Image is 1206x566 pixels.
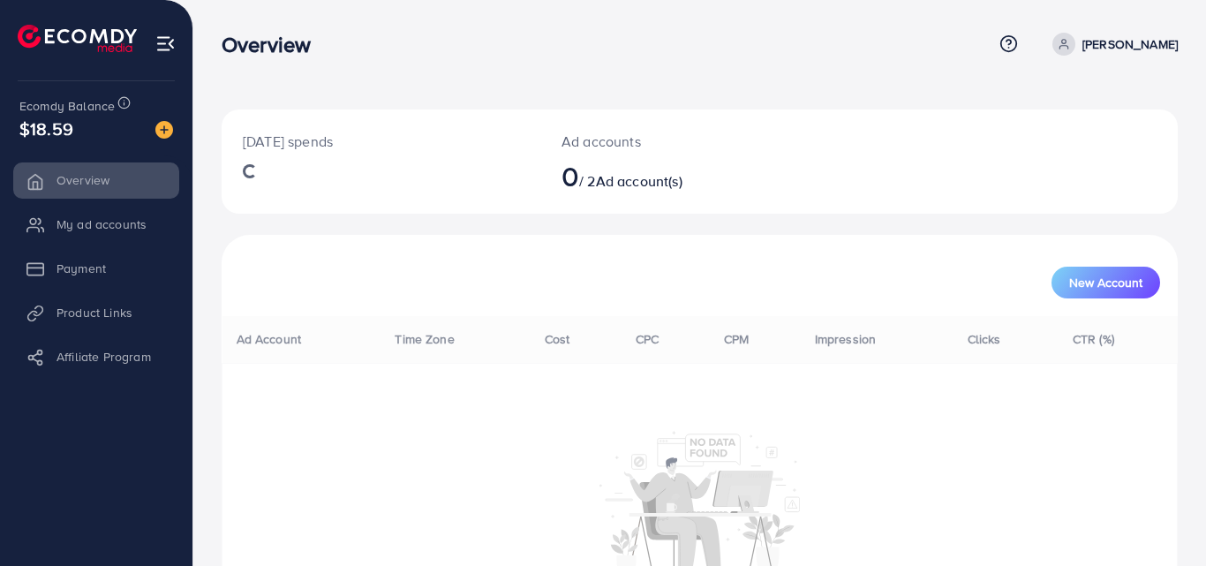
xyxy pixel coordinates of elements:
[1045,33,1178,56] a: [PERSON_NAME]
[1082,34,1178,55] p: [PERSON_NAME]
[19,97,115,115] span: Ecomdy Balance
[222,32,325,57] h3: Overview
[18,25,137,52] img: logo
[155,34,176,54] img: menu
[1069,276,1142,289] span: New Account
[1051,267,1160,298] button: New Account
[562,159,758,192] h2: / 2
[562,155,579,196] span: 0
[19,116,73,141] span: $18.59
[243,131,519,152] p: [DATE] spends
[155,121,173,139] img: image
[562,131,758,152] p: Ad accounts
[596,171,682,191] span: Ad account(s)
